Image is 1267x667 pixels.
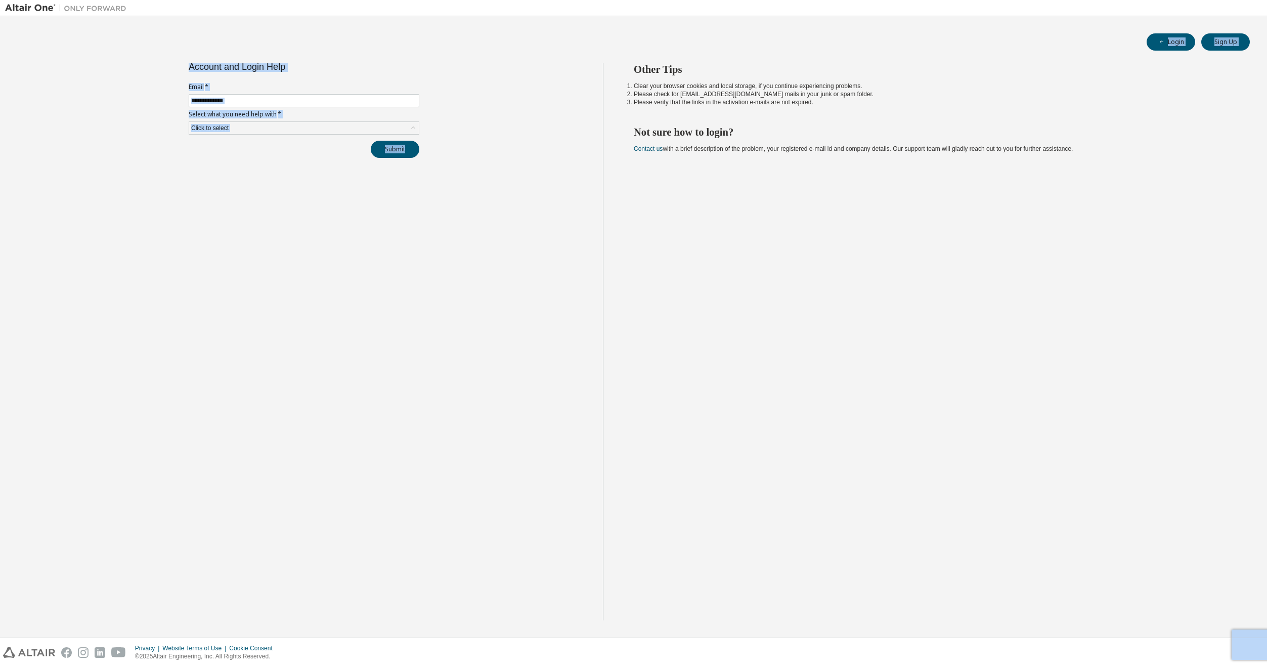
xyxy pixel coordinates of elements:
[61,647,72,658] img: facebook.svg
[135,652,279,661] p: © 2025 Altair Engineering, Inc. All Rights Reserved.
[1201,33,1250,51] button: Sign Up
[111,647,126,658] img: youtube.svg
[371,141,419,158] button: Submit
[5,3,132,13] img: Altair One
[3,647,55,658] img: altair_logo.svg
[1147,33,1195,51] button: Login
[189,122,419,134] div: Click to select
[634,126,1232,139] h2: Not sure how to login?
[634,90,1232,98] li: Please check for [EMAIL_ADDRESS][DOMAIN_NAME] mails in your junk or spam folder.
[191,124,229,132] div: Click to select
[78,647,89,658] img: instagram.svg
[634,98,1232,106] li: Please verify that the links in the activation e-mails are not expired.
[634,82,1232,90] li: Clear your browser cookies and local storage, if you continue experiencing problems.
[189,110,419,118] label: Select what you need help with
[162,644,229,652] div: Website Terms of Use
[189,63,373,71] div: Account and Login Help
[634,63,1232,76] h2: Other Tips
[135,644,162,652] div: Privacy
[95,647,105,658] img: linkedin.svg
[634,145,663,152] a: Contact us
[229,644,278,652] div: Cookie Consent
[189,83,419,91] label: Email
[634,145,1073,152] span: with a brief description of the problem, your registered e-mail id and company details. Our suppo...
